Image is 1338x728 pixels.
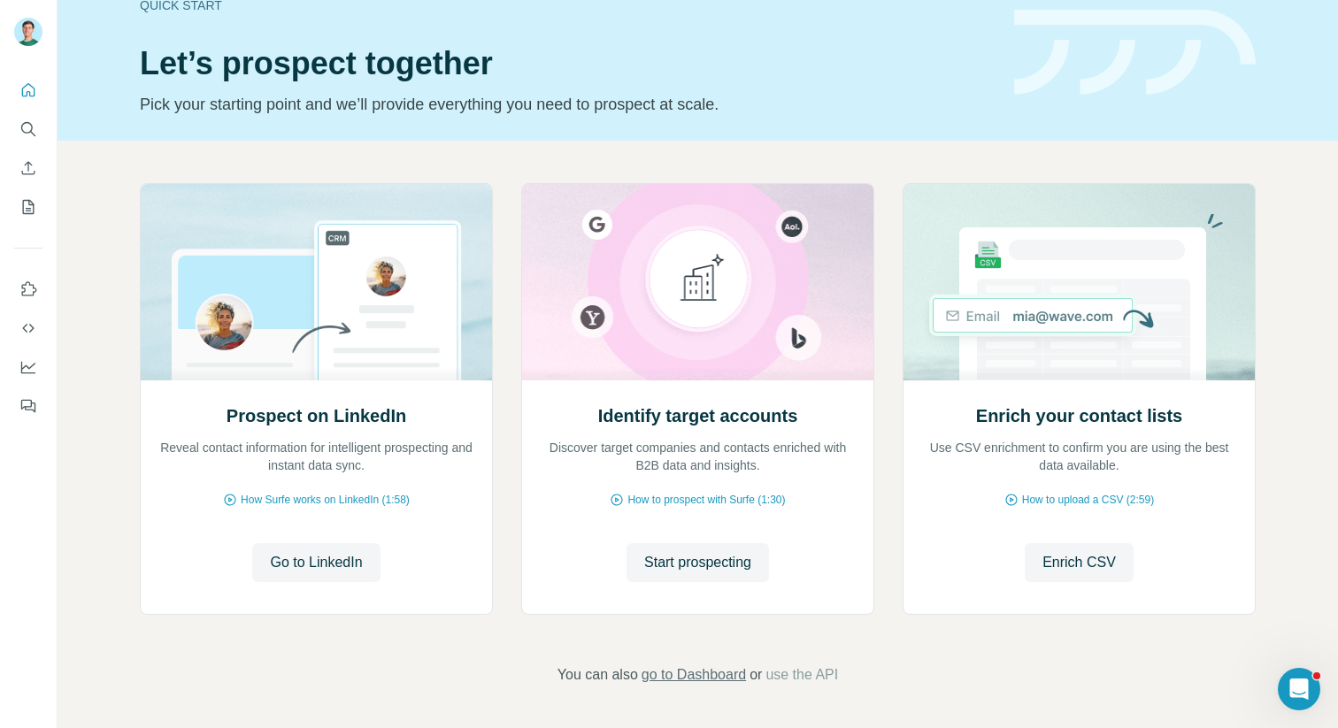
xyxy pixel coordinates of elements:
[627,492,785,508] span: How to prospect with Surfe (1:30)
[976,403,1182,428] h2: Enrich your contact lists
[765,664,838,686] button: use the API
[903,184,1256,380] img: Enrich your contact lists
[644,552,751,573] span: Start prospecting
[140,184,493,380] img: Prospect on LinkedIn
[627,543,769,582] button: Start prospecting
[241,492,410,508] span: How Surfe works on LinkedIn (1:58)
[540,439,856,474] p: Discover target companies and contacts enriched with B2B data and insights.
[921,439,1237,474] p: Use CSV enrichment to confirm you are using the best data available.
[14,152,42,184] button: Enrich CSV
[14,390,42,422] button: Feedback
[1042,552,1116,573] span: Enrich CSV
[557,664,638,686] span: You can also
[14,74,42,106] button: Quick start
[1014,10,1256,96] img: banner
[14,18,42,46] img: Avatar
[14,191,42,223] button: My lists
[14,113,42,145] button: Search
[252,543,380,582] button: Go to LinkedIn
[598,403,798,428] h2: Identify target accounts
[158,439,474,474] p: Reveal contact information for intelligent prospecting and instant data sync.
[14,351,42,383] button: Dashboard
[521,184,874,380] img: Identify target accounts
[140,92,993,117] p: Pick your starting point and we’ll provide everything you need to prospect at scale.
[1022,492,1154,508] span: How to upload a CSV (2:59)
[227,403,406,428] h2: Prospect on LinkedIn
[750,664,762,686] span: or
[642,664,746,686] button: go to Dashboard
[140,46,993,81] h1: Let’s prospect together
[1278,668,1320,710] iframe: Intercom live chat
[270,552,362,573] span: Go to LinkedIn
[1025,543,1134,582] button: Enrich CSV
[14,273,42,305] button: Use Surfe on LinkedIn
[14,312,42,344] button: Use Surfe API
